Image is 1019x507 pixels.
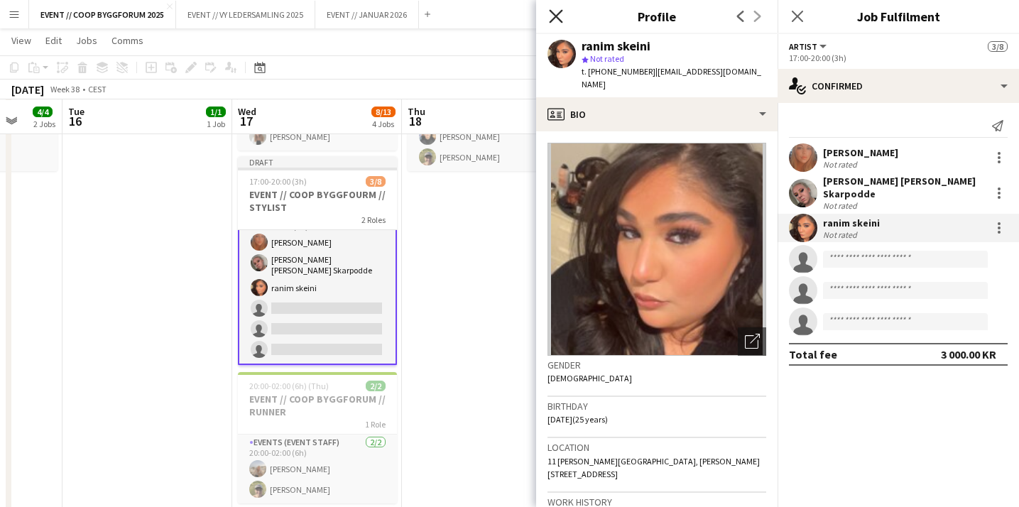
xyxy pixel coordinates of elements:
h3: Birthday [547,400,766,413]
img: Crew avatar or photo [547,143,766,356]
div: 1 Job [207,119,225,129]
div: Total fee [789,347,837,361]
div: CEST [88,84,107,94]
span: 11 [PERSON_NAME][GEOGRAPHIC_DATA], [PERSON_NAME][STREET_ADDRESS] [547,456,760,479]
a: Jobs [70,31,103,50]
div: 4 Jobs [372,119,395,129]
div: Confirmed [778,69,1019,103]
span: 8/13 [371,107,396,117]
span: Not rated [590,53,624,64]
span: Tue [68,105,85,118]
button: Artist [789,41,829,52]
span: [DEMOGRAPHIC_DATA] [547,373,632,383]
span: Wed [238,105,256,118]
div: 3 000.00 KR [941,347,996,361]
div: 2 Jobs [33,119,55,129]
app-job-card: 20:00-02:00 (6h) (Thu)2/2EVENT // COOP BYGGFORUM // RUNNER1 RoleEvents (Event Staff)2/220:00-02:0... [238,372,397,503]
a: View [6,31,37,50]
span: 17 [236,113,256,129]
div: Not rated [823,200,860,211]
span: | [EMAIL_ADDRESS][DOMAIN_NAME] [582,66,761,89]
app-card-role: Events (Event Staff)2/215:00-20:00 (5h)[PERSON_NAME][PERSON_NAME] [408,102,567,171]
div: [DATE] [11,82,44,97]
h3: Location [547,441,766,454]
app-card-role: Artist3/617:00-20:00 (3h)[PERSON_NAME][PERSON_NAME] [PERSON_NAME] Skarpodderanim skeini [238,207,397,365]
span: Week 38 [47,84,82,94]
div: Not rated [823,159,860,170]
span: 3/8 [988,41,1008,52]
h3: EVENT // COOP BYGGFOURM // STYLIST [238,188,397,214]
app-job-card: Draft17:00-20:00 (3h)3/8EVENT // COOP BYGGFOURM // STYLIST2 RolesArtist3/617:00-20:00 (3h)[PERSON... [238,156,397,366]
span: 1 Role [365,419,386,430]
div: Bio [536,97,778,131]
span: 1/1 [206,107,226,117]
h3: Profile [536,7,778,26]
span: 4/4 [33,107,53,117]
span: 2/2 [366,381,386,391]
span: 3/8 [366,176,386,187]
div: ranim skeini [823,217,880,229]
span: 2 Roles [361,214,386,225]
span: [DATE] (25 years) [547,414,608,425]
app-card-role: Events (Event Staff)2/220:00-02:00 (6h)[PERSON_NAME][PERSON_NAME] [238,435,397,503]
button: EVENT // VY LEDERSAMLING 2025 [176,1,315,28]
span: View [11,34,31,47]
span: 20:00-02:00 (6h) (Thu) [249,381,329,391]
button: EVENT // COOP BYGGFORUM 2025 [29,1,176,28]
span: Jobs [76,34,97,47]
h3: Gender [547,359,766,371]
span: 16 [66,113,85,129]
span: 17:00-20:00 (3h) [249,176,307,187]
div: Open photos pop-in [738,327,766,356]
span: Artist [789,41,817,52]
a: Comms [106,31,149,50]
div: ranim skeini [582,40,650,53]
span: Thu [408,105,425,118]
div: Draft [238,156,397,168]
span: Comms [111,34,143,47]
div: [PERSON_NAME] [823,146,898,159]
h3: Job Fulfilment [778,7,1019,26]
span: Edit [45,34,62,47]
div: Not rated [823,229,860,240]
div: 17:00-20:00 (3h) [789,53,1008,63]
div: [PERSON_NAME] [PERSON_NAME] Skarpodde [823,175,985,200]
span: t. [PHONE_NUMBER] [582,66,655,77]
button: EVENT // JANUAR 2026 [315,1,419,28]
h3: EVENT // COOP BYGGFORUM // RUNNER [238,393,397,418]
a: Edit [40,31,67,50]
span: 18 [405,113,425,129]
